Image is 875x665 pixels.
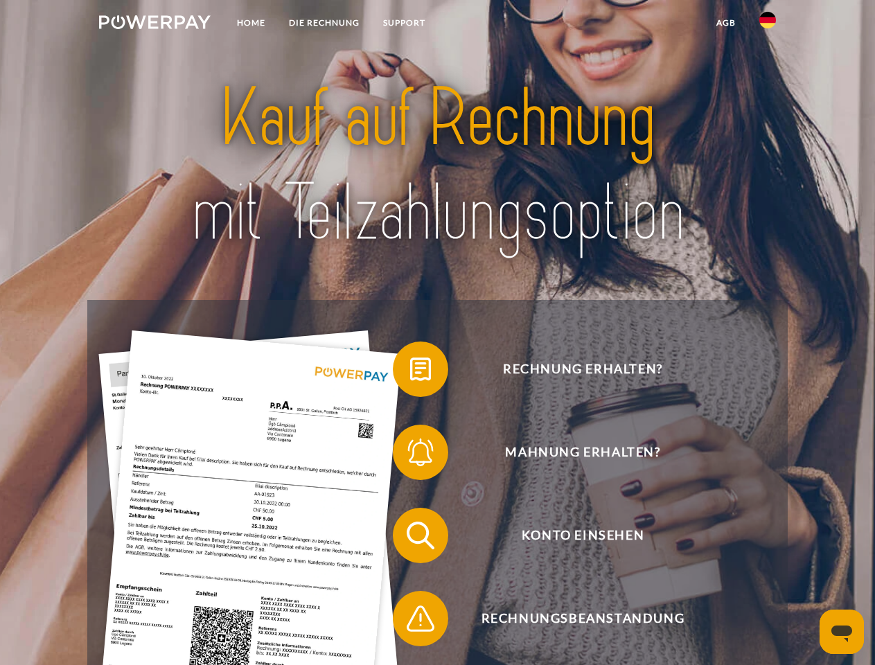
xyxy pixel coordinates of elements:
iframe: Schaltfläche zum Öffnen des Messaging-Fensters [820,610,864,654]
img: qb_bell.svg [403,435,438,470]
button: Mahnung erhalten? [393,425,753,480]
button: Rechnung erhalten? [393,342,753,397]
a: SUPPORT [371,10,437,35]
span: Rechnung erhalten? [413,342,752,397]
img: qb_warning.svg [403,601,438,636]
button: Konto einsehen [393,508,753,563]
a: DIE RECHNUNG [277,10,371,35]
img: qb_bill.svg [403,352,438,387]
span: Rechnungsbeanstandung [413,591,752,646]
img: title-powerpay_de.svg [132,66,743,265]
a: Home [225,10,277,35]
a: agb [705,10,748,35]
img: de [759,12,776,28]
span: Mahnung erhalten? [413,425,752,480]
img: qb_search.svg [403,518,438,553]
span: Konto einsehen [413,508,752,563]
button: Rechnungsbeanstandung [393,591,753,646]
img: logo-powerpay-white.svg [99,15,211,29]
